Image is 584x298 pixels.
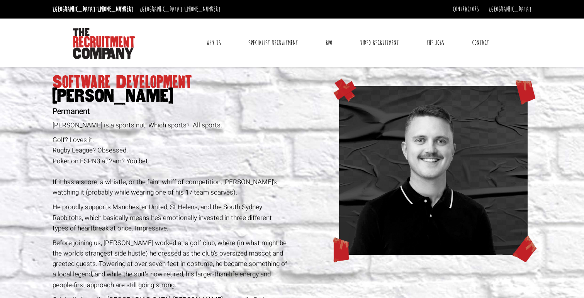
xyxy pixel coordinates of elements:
[138,3,222,15] li: [GEOGRAPHIC_DATA]:
[53,238,289,290] p: Before joining us, [PERSON_NAME] worked at a golf club, where (in what might be the world’s stran...
[453,5,479,14] a: Contractors
[200,33,227,52] a: Why Us
[466,33,495,52] a: Contact
[51,3,136,15] li: [GEOGRAPHIC_DATA]:
[73,28,135,59] img: The Recruitment Company
[53,135,289,198] p: Golf? Loves it. Rugby League? Obsessed. Poker on ESPN3 at 2am? You bet. If it has a score, a whis...
[243,33,304,52] a: Specialist Recruitment
[320,33,338,52] a: RPO
[97,5,134,14] a: [PHONE_NUMBER]
[354,33,404,52] a: Video Recruitment
[339,86,528,255] img: sam-w-website.png
[53,89,289,103] span: [PERSON_NAME]
[53,120,222,130] span: [PERSON_NAME] is a sports nut. Which sports? All sports.
[421,33,450,52] a: The Jobs
[53,202,289,234] p: He proudly supports Manchester United, St Helens, and the South Sydney Rabbitohs, which basically...
[489,5,531,14] a: [GEOGRAPHIC_DATA]
[53,75,289,103] h1: Software Development
[53,107,289,116] h2: Permanent
[184,5,221,14] a: [PHONE_NUMBER]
